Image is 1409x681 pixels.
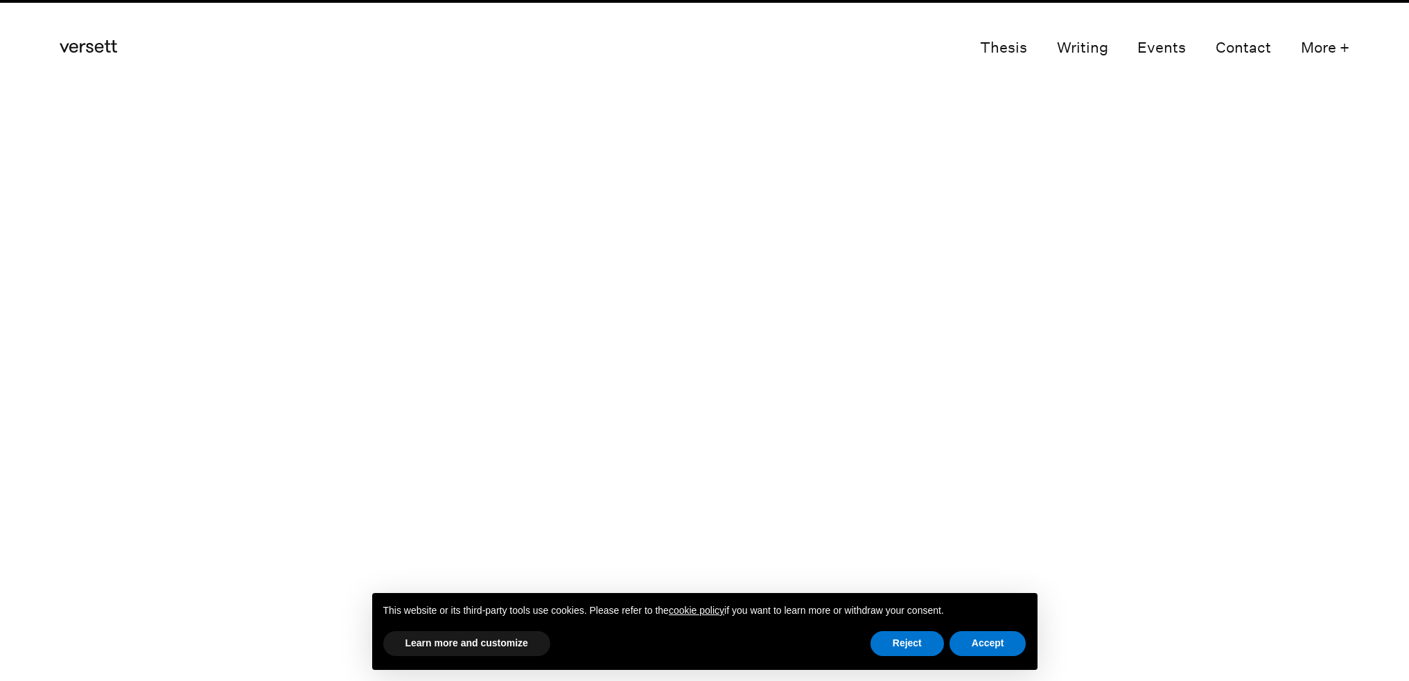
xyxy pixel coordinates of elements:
div: This website or its third-party tools use cookies. Please refer to the if you want to learn more ... [372,593,1038,629]
button: Reject [870,631,944,656]
button: Accept [949,631,1026,656]
a: Writing [1057,35,1108,63]
button: Learn more and customize [383,631,550,656]
a: Thesis [980,35,1027,63]
button: More + [1301,35,1349,63]
a: Events [1137,35,1186,63]
a: Contact [1216,35,1271,63]
div: Notice [361,582,1049,681]
a: cookie policy [669,605,724,616]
